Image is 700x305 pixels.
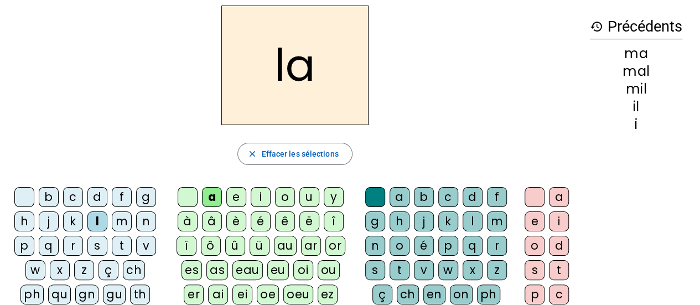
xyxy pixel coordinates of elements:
[414,260,434,280] div: v
[438,236,458,256] div: p
[423,285,445,304] div: en
[226,187,246,207] div: e
[438,187,458,207] div: c
[103,285,126,304] div: gu
[590,65,682,78] div: mal
[487,236,507,256] div: r
[123,260,145,280] div: ch
[414,211,434,231] div: j
[87,236,107,256] div: s
[39,211,59,231] div: j
[390,236,409,256] div: o
[75,285,98,304] div: gn
[87,211,107,231] div: l
[525,211,545,231] div: e
[25,260,45,280] div: w
[299,187,319,207] div: u
[112,236,132,256] div: t
[74,260,94,280] div: z
[397,285,419,304] div: ch
[247,149,257,159] mat-icon: close
[275,187,295,207] div: o
[549,211,569,231] div: i
[438,211,458,231] div: k
[549,236,569,256] div: d
[232,260,263,280] div: eau
[267,260,289,280] div: eu
[390,260,409,280] div: t
[414,236,434,256] div: é
[178,211,198,231] div: à
[414,187,434,207] div: b
[450,285,473,304] div: on
[63,187,83,207] div: c
[318,260,340,280] div: ou
[463,187,483,207] div: d
[208,285,228,304] div: ai
[372,285,392,304] div: ç
[365,236,385,256] div: n
[221,6,369,125] h2: la
[250,236,269,256] div: ü
[590,20,603,33] mat-icon: history
[293,260,313,280] div: oi
[324,211,344,231] div: î
[63,211,83,231] div: k
[590,82,682,96] div: mil
[206,260,228,280] div: as
[136,211,156,231] div: n
[438,260,458,280] div: w
[50,260,70,280] div: x
[184,285,204,304] div: er
[463,211,483,231] div: l
[487,187,507,207] div: f
[590,100,682,113] div: il
[525,236,545,256] div: o
[549,260,569,280] div: t
[390,187,409,207] div: a
[39,187,59,207] div: b
[226,211,246,231] div: è
[182,260,202,280] div: es
[487,260,507,280] div: z
[325,236,345,256] div: or
[98,260,118,280] div: ç
[274,236,297,256] div: au
[365,260,385,280] div: s
[237,143,352,165] button: Effacer les sélections
[257,285,279,304] div: oe
[261,147,338,161] span: Effacer les sélections
[136,187,156,207] div: g
[63,236,83,256] div: r
[112,187,132,207] div: f
[301,236,321,256] div: ar
[487,211,507,231] div: m
[177,236,196,256] div: ï
[202,187,222,207] div: a
[590,14,682,39] h3: Précédents
[525,260,545,280] div: s
[549,187,569,207] div: a
[299,211,319,231] div: ë
[275,211,295,231] div: ê
[477,285,500,304] div: ph
[14,236,34,256] div: p
[202,211,222,231] div: â
[232,285,252,304] div: ei
[318,285,338,304] div: ez
[251,211,271,231] div: é
[48,285,71,304] div: qu
[20,285,44,304] div: ph
[463,236,483,256] div: q
[324,187,344,207] div: y
[225,236,245,256] div: û
[525,285,545,304] div: p
[130,285,150,304] div: th
[283,285,313,304] div: oeu
[87,187,107,207] div: d
[590,47,682,60] div: ma
[201,236,221,256] div: ô
[251,187,271,207] div: i
[14,211,34,231] div: h
[590,118,682,131] div: i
